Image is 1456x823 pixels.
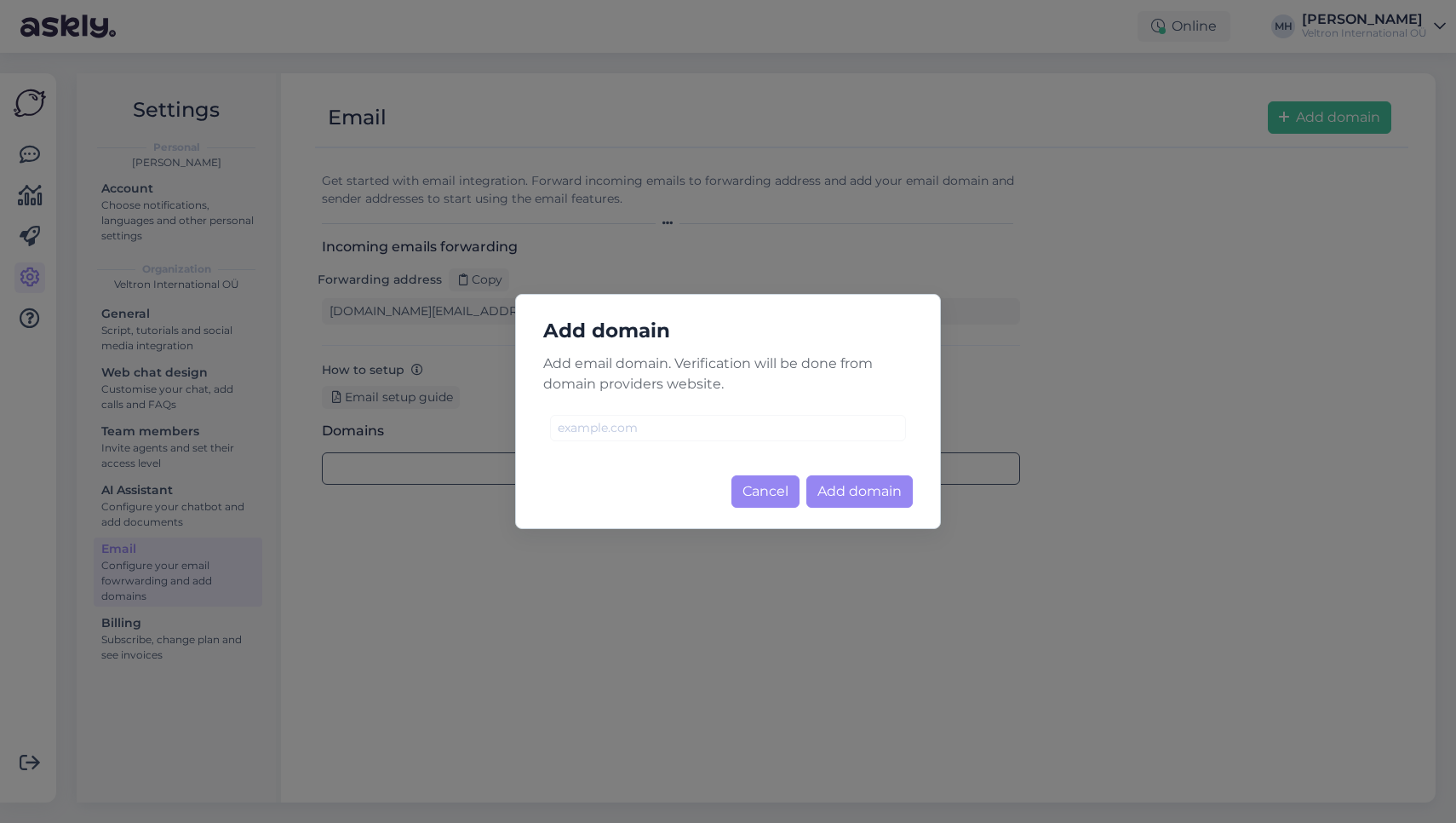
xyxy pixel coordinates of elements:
button: Add domain [806,475,913,508]
button: Cancel [731,475,800,508]
input: example.com [550,415,906,441]
h5: Add domain [530,315,926,347]
p: Add email domain. Verification will be done from domain providers website. [530,354,926,394]
span: Add domain [817,483,902,499]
